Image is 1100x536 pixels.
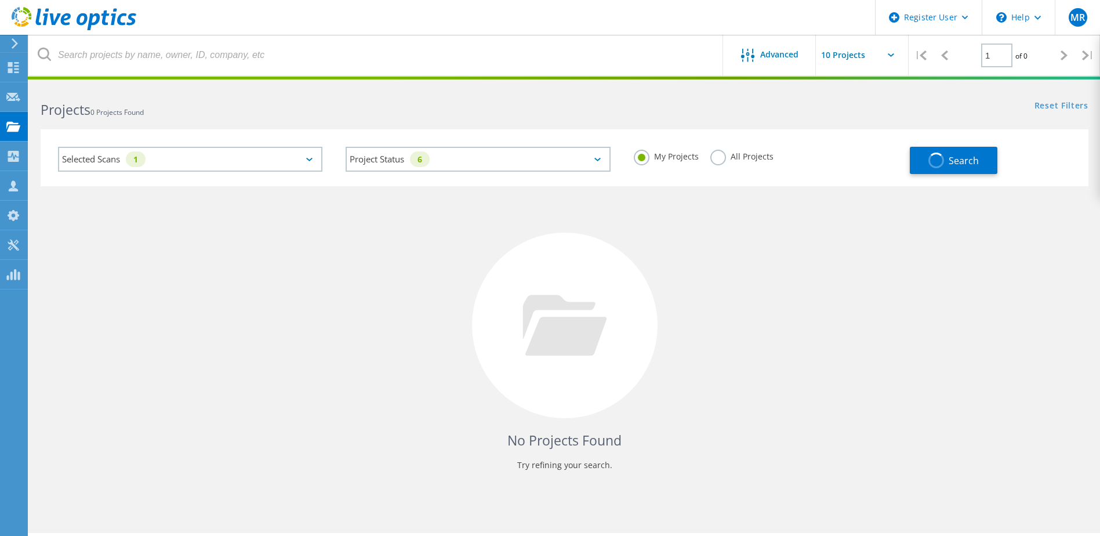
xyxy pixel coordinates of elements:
span: 0 Projects Found [90,107,144,117]
div: 1 [126,151,146,167]
span: MR [1070,13,1085,22]
div: | [1076,35,1100,76]
a: Reset Filters [1034,102,1088,111]
button: Search [910,147,997,174]
span: Search [949,154,979,167]
div: | [909,35,932,76]
span: of 0 [1015,51,1028,61]
b: Projects [41,100,90,119]
label: My Projects [634,150,699,161]
a: Live Optics Dashboard [12,24,136,32]
h4: No Projects Found [52,431,1077,450]
div: Project Status [346,147,610,172]
svg: \n [996,12,1007,23]
div: Selected Scans [58,147,322,172]
span: Advanced [760,50,798,59]
input: Search projects by name, owner, ID, company, etc [29,35,724,75]
label: All Projects [710,150,774,161]
div: 6 [410,151,430,167]
p: Try refining your search. [52,456,1077,475]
